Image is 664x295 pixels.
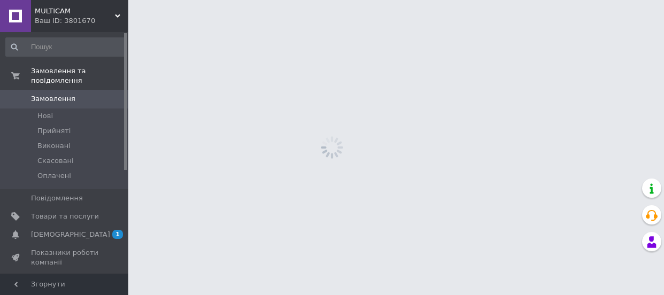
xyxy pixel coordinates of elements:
span: Повідомлення [31,193,83,203]
span: Нові [37,111,53,121]
div: Ваш ID: 3801670 [35,16,128,26]
span: 1 [112,230,123,239]
span: [DEMOGRAPHIC_DATA] [31,230,110,239]
span: MULTICAM [35,6,115,16]
span: Оплачені [37,171,71,181]
span: Показники роботи компанії [31,248,99,267]
span: Замовлення та повідомлення [31,66,128,86]
span: Замовлення [31,94,75,104]
input: Пошук [5,37,126,57]
span: Скасовані [37,156,74,166]
span: Товари та послуги [31,212,99,221]
span: Виконані [37,141,71,151]
span: Прийняті [37,126,71,136]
